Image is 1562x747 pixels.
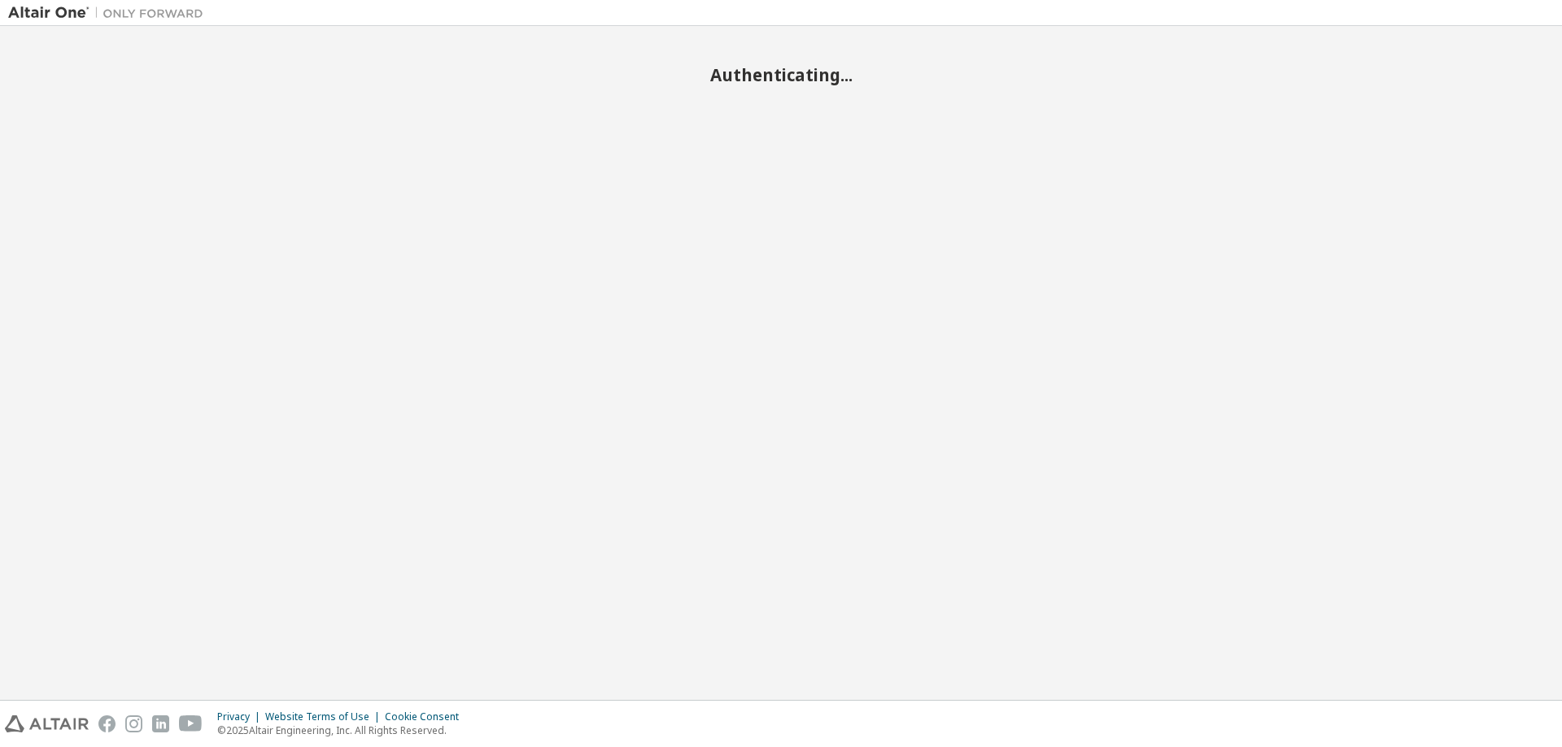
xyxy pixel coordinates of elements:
img: facebook.svg [98,715,116,732]
img: instagram.svg [125,715,142,732]
img: Altair One [8,5,212,21]
div: Website Terms of Use [265,710,385,723]
img: linkedin.svg [152,715,169,732]
div: Cookie Consent [385,710,469,723]
img: altair_logo.svg [5,715,89,732]
img: youtube.svg [179,715,203,732]
div: Privacy [217,710,265,723]
p: © 2025 Altair Engineering, Inc. All Rights Reserved. [217,723,469,737]
h2: Authenticating... [8,64,1554,85]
